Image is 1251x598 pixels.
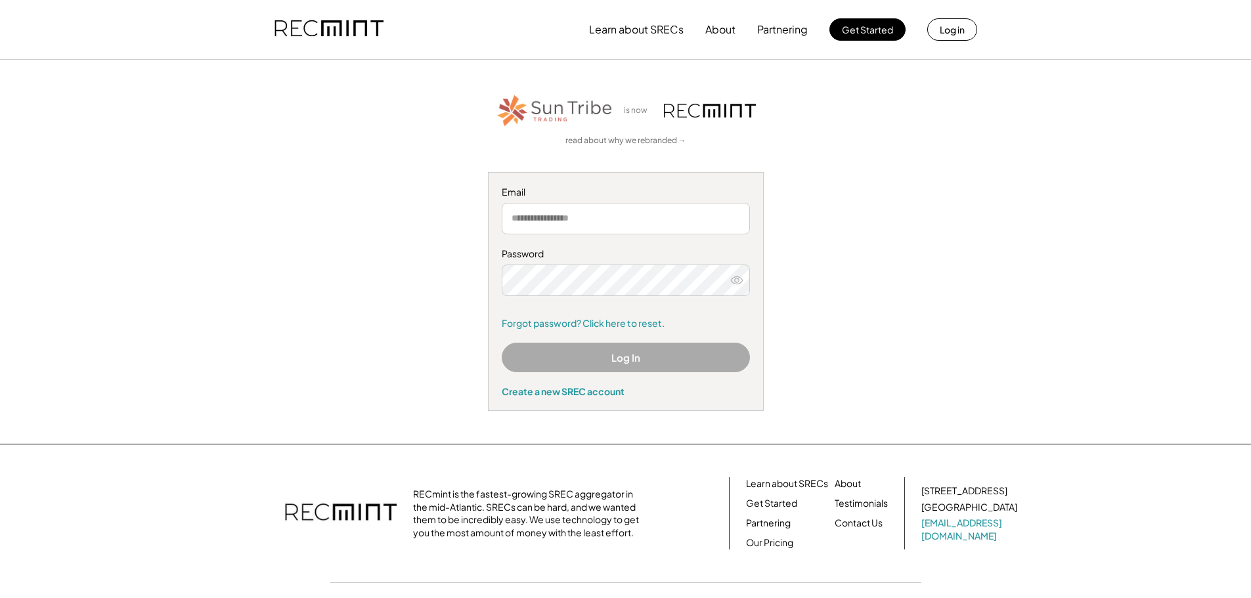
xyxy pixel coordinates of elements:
[502,343,750,372] button: Log In
[664,104,756,117] img: recmint-logotype%403x.png
[829,18,906,41] button: Get Started
[274,7,384,52] img: recmint-logotype%403x.png
[927,18,977,41] button: Log in
[705,16,735,43] button: About
[746,517,791,530] a: Partnering
[285,490,397,536] img: recmint-logotype%403x.png
[746,477,828,490] a: Learn about SRECs
[921,501,1017,514] div: [GEOGRAPHIC_DATA]
[502,186,750,199] div: Email
[589,16,684,43] button: Learn about SRECs
[565,135,686,146] a: read about why we rebranded →
[502,317,750,330] a: Forgot password? Click here to reset.
[757,16,808,43] button: Partnering
[502,385,750,397] div: Create a new SREC account
[746,497,797,510] a: Get Started
[502,247,750,261] div: Password
[621,105,657,116] div: is now
[921,484,1007,498] div: [STREET_ADDRESS]
[746,536,793,549] a: Our Pricing
[921,517,1020,542] a: [EMAIL_ADDRESS][DOMAIN_NAME]
[835,477,861,490] a: About
[835,517,883,530] a: Contact Us
[413,488,646,539] div: RECmint is the fastest-growing SREC aggregator in the mid-Atlantic. SRECs can be hard, and we wan...
[835,497,888,510] a: Testimonials
[496,93,614,129] img: STT_Horizontal_Logo%2B-%2BColor.png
